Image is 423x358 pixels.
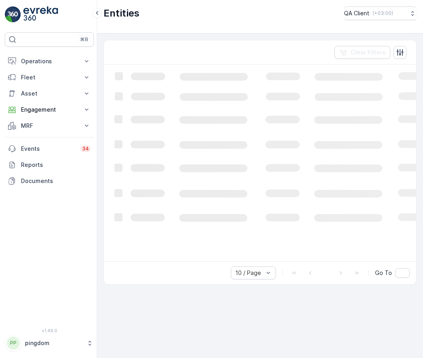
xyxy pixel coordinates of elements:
button: Operations [5,53,94,69]
p: Documents [21,177,91,185]
button: Clear Filters [334,46,390,59]
a: Documents [5,173,94,189]
p: Fleet [21,73,78,81]
p: Operations [21,57,78,65]
p: ⌘B [80,36,88,43]
p: Entities [104,7,139,20]
p: Engagement [21,106,78,114]
button: Asset [5,85,94,102]
button: Fleet [5,69,94,85]
p: Events [21,145,76,153]
button: Engagement [5,102,94,118]
div: PP [7,337,20,350]
a: Events34 [5,141,94,157]
p: Clear Filters [350,48,386,56]
img: logo [5,6,21,23]
span: Go To [375,269,392,277]
span: v 1.49.0 [5,328,94,333]
p: MRF [21,122,78,130]
p: Asset [21,89,78,98]
p: Reports [21,161,91,169]
p: ( +03:00 ) [373,10,393,17]
p: pingdom [25,339,83,347]
a: Reports [5,157,94,173]
img: logo_light-DOdMpM7g.png [23,6,58,23]
p: QA Client [344,9,369,17]
button: MRF [5,118,94,134]
button: PPpingdom [5,335,94,352]
p: 34 [82,146,89,152]
button: QA Client(+03:00) [344,6,417,20]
